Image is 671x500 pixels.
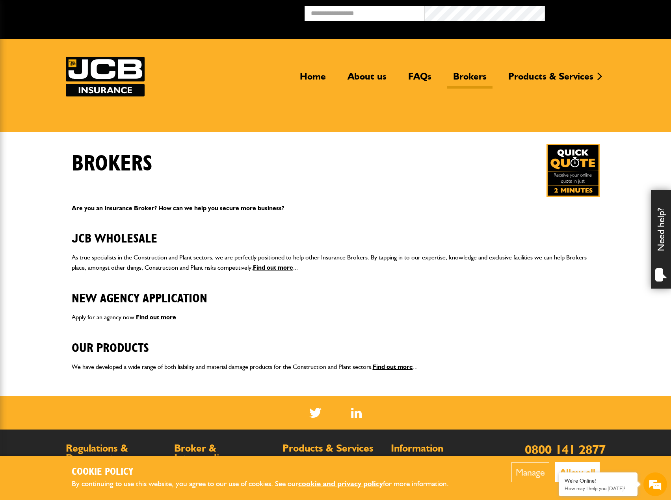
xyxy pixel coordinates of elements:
button: Broker Login [545,6,665,18]
a: Home [294,70,332,89]
img: JCB Insurance Services logo [66,57,145,96]
p: Apply for an agency now. ... [72,312,600,322]
p: Are you an Insurance Broker? How can we help you secure more business? [72,203,600,213]
img: Linked In [351,408,362,418]
h2: JCB Wholesale [72,219,600,246]
h2: Our Products [72,329,600,356]
a: LinkedIn [351,408,362,418]
h1: Brokers [72,151,152,177]
h2: Products & Services [283,443,383,454]
div: Need help? [651,190,671,289]
a: FAQs [402,70,437,89]
a: cookie and privacy policy [298,479,383,488]
p: We have developed a wide range of both liability and material damage products for the Constructio... [72,362,600,372]
button: Allow all [555,462,600,482]
a: Products & Services [502,70,599,89]
a: Find out more [136,313,176,321]
a: Find out more [253,264,293,271]
a: Brokers [447,70,493,89]
a: Find out more [373,363,413,370]
button: Manage [511,462,549,482]
div: We're Online! [565,478,632,484]
p: How may I help you today? [565,485,632,491]
h2: Information [391,443,491,454]
a: Get your insurance quote in just 2-minutes [546,144,600,197]
a: JCB Insurance Services [66,57,145,96]
a: 0800 141 2877 [525,442,606,457]
h2: Regulations & Documents [66,443,166,463]
p: By continuing to use this website, you agree to our use of cookies. See our for more information. [72,478,462,490]
h2: New Agency Application [72,279,600,306]
img: Twitter [309,408,322,418]
h2: Cookie Policy [72,466,462,478]
a: About us [342,70,392,89]
img: Quick Quote [546,144,600,197]
h2: Broker & Intermediary [174,443,275,463]
p: As true specialists in the Construction and Plant sectors, we are perfectly positioned to help ot... [72,252,600,272]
